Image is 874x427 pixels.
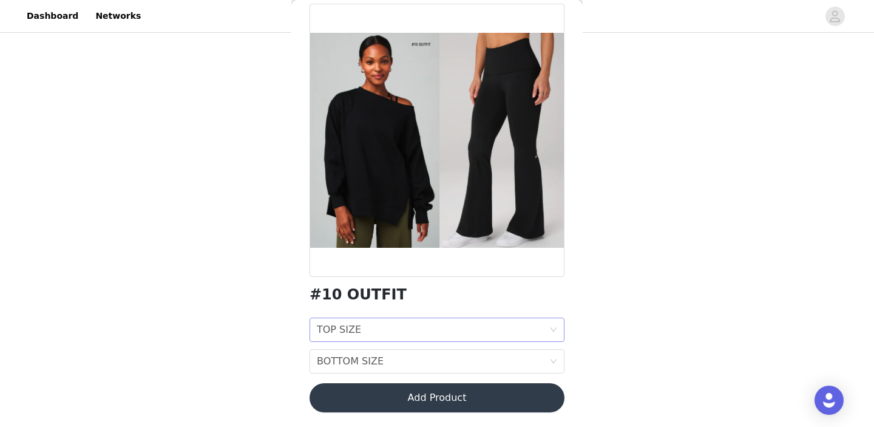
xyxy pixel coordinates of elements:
a: Networks [88,2,148,30]
h1: #10 OUTFIT [310,287,407,303]
div: TOP SIZE [317,318,361,341]
i: icon: down [550,326,557,335]
a: Dashboard [19,2,86,30]
i: icon: down [550,358,557,366]
button: Add Product [310,383,564,412]
div: BOTTOM SIZE [317,350,384,373]
div: Open Intercom Messenger [815,386,844,415]
div: avatar [829,7,841,26]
